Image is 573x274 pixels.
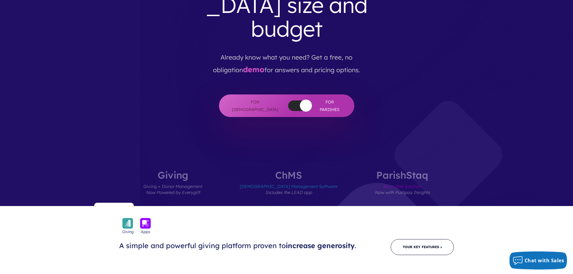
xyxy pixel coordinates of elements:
[391,239,454,255] a: Tour Key Features >
[510,251,567,269] button: Chat with Sales
[375,180,430,206] span: All-in-One Solution
[140,218,151,229] img: icon_apps-bckgrnd-600x600-1.png
[119,241,362,250] h3: A simple and powerful giving platform proven to .
[231,98,279,113] span: For [DEMOGRAPHIC_DATA]
[265,190,312,195] em: Includes the LEAD app
[122,218,133,229] img: icon_giving-bckgrnd-600x600-1.png
[141,229,150,235] span: Apps
[243,65,264,74] a: demo
[375,190,430,195] em: Now with Pushpay Insights
[357,170,448,206] label: ParishStaq
[525,257,564,264] span: Chat with Sales
[146,190,200,195] em: Now Powered by Everygift
[317,98,342,113] span: For Parishes
[286,241,355,250] span: increase generosity
[125,170,220,206] label: Giving
[122,229,134,235] span: Giving
[200,46,373,76] p: Already know what you need? Get a free, no obligation for answers and pricing options.
[222,170,356,206] label: ChMS
[143,180,202,206] span: Giving + Donor Management
[240,180,337,206] span: [DEMOGRAPHIC_DATA] Management Software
